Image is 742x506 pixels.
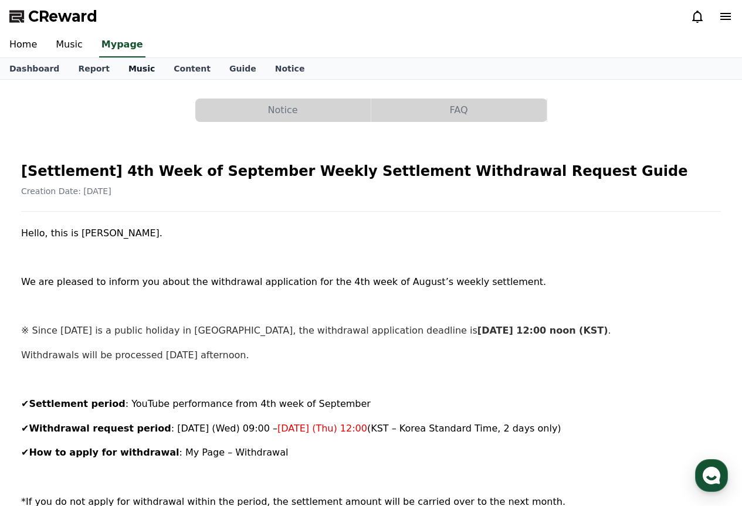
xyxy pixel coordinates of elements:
span: CReward [28,7,97,26]
p: ※ Since [DATE] is a public holiday in [GEOGRAPHIC_DATA], the withdrawal application deadline is . [21,323,721,338]
p: Withdrawals will be processed [DATE] afternoon. [21,348,721,363]
a: Settings [151,372,225,401]
span: ✔ [21,423,29,434]
a: CReward [9,7,97,26]
span: Home [30,389,50,399]
a: Mypage [99,33,145,57]
span: : My Page – Withdrawal [179,447,288,458]
span: Messages [97,390,132,399]
h2: [Settlement] 4th Week of September Weekly Settlement Withdrawal Request Guide [21,162,721,181]
a: Guide [220,58,266,79]
span: ✔ [21,398,29,409]
span: We are pleased to inform you about the withdrawal application for the 4th week of August’s weekly... [21,276,546,287]
span: Settings [174,389,202,399]
a: Report [69,58,119,79]
span: [DATE] (Thu) 12:00 [277,423,367,434]
a: Music [46,33,92,57]
span: Creation Date: [DATE] [21,186,111,196]
a: Content [164,58,220,79]
span: (KST – Korea Standard Time, 2 days only) [367,423,561,434]
strong: [DATE] 12:00 noon (KST) [477,325,608,336]
span: : [DATE] (Wed) 09:00 – [171,423,277,434]
a: Messages [77,372,151,401]
span: Hello, this is [PERSON_NAME]. [21,227,162,239]
a: Home [4,372,77,401]
button: Notice [195,99,371,122]
a: Notice [266,58,314,79]
strong: Withdrawal request period [29,423,171,434]
span: : YouTube performance from 4th week of September [126,398,371,409]
a: Music [119,58,164,79]
strong: How to apply for withdrawal [29,447,179,458]
button: FAQ [371,99,547,122]
strong: Settlement period [29,398,125,409]
a: FAQ [371,99,547,122]
span: ✔ [21,447,29,458]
